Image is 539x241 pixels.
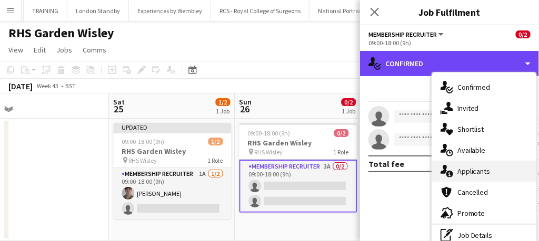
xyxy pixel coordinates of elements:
[114,146,232,156] h3: RHS Garden Wisley
[239,138,357,148] h3: RHS Garden Wisley
[360,51,539,76] div: Confirmed
[334,129,349,137] span: 0/2
[239,160,357,213] app-card-role: Membership Recruiter3A0/209:00-18:00 (9h)
[457,208,485,218] span: Promote
[368,30,445,38] button: Membership Recruiter
[516,30,531,38] span: 0/2
[310,1,409,21] button: National Portrait Gallery (NPG)
[8,81,33,91] div: [DATE]
[122,138,165,145] span: 09:00-18:00 (9h)
[52,43,76,57] a: Jobs
[4,43,27,57] a: View
[8,25,114,41] h1: RHS Garden Wisley
[239,123,357,213] app-job-card: 09:00-18:00 (9h)0/2RHS Garden Wisley RHS Wisley1 RoleMembership Recruiter3A0/209:00-18:00 (9h)
[360,5,539,19] h3: Job Fulfilment
[56,45,72,55] span: Jobs
[114,97,125,107] span: Sat
[112,103,125,115] span: 25
[238,103,252,115] span: 26
[216,98,231,106] span: 1/2
[83,45,106,55] span: Comms
[342,98,356,106] span: 0/2
[29,43,50,57] a: Edit
[208,156,223,164] span: 1 Role
[334,148,349,156] span: 1 Role
[216,107,230,115] div: 1 Job
[368,39,531,47] div: 09:00-18:00 (9h)
[208,138,223,145] span: 1/2
[114,123,232,219] app-job-card: Updated09:00-18:00 (9h)1/2RHS Garden Wisley RHS Wisley1 RoleMembership Recruiter1A1/209:00-18:00 ...
[457,82,491,92] span: Confirmed
[129,156,157,164] span: RHS Wisley
[211,1,310,21] button: RCS - Royal College of Surgeons
[457,103,479,113] span: Invited
[24,1,67,21] button: TRAINING
[368,159,404,169] div: Total fee
[342,107,356,115] div: 1 Job
[129,1,211,21] button: Experiences by Wembley
[255,148,283,156] span: RHS Wisley
[457,166,491,176] span: Applicants
[114,123,232,131] div: Updated
[457,124,484,134] span: Shortlist
[8,45,23,55] span: View
[34,45,46,55] span: Edit
[35,82,61,90] span: Week 43
[114,168,232,219] app-card-role: Membership Recruiter1A1/209:00-18:00 (9h)[PERSON_NAME]
[457,187,488,197] span: Cancelled
[368,30,437,38] span: Membership Recruiter
[65,82,76,90] div: BST
[239,97,252,107] span: Sun
[78,43,111,57] a: Comms
[248,129,291,137] span: 09:00-18:00 (9h)
[457,145,486,155] span: Available
[67,1,129,21] button: London Standby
